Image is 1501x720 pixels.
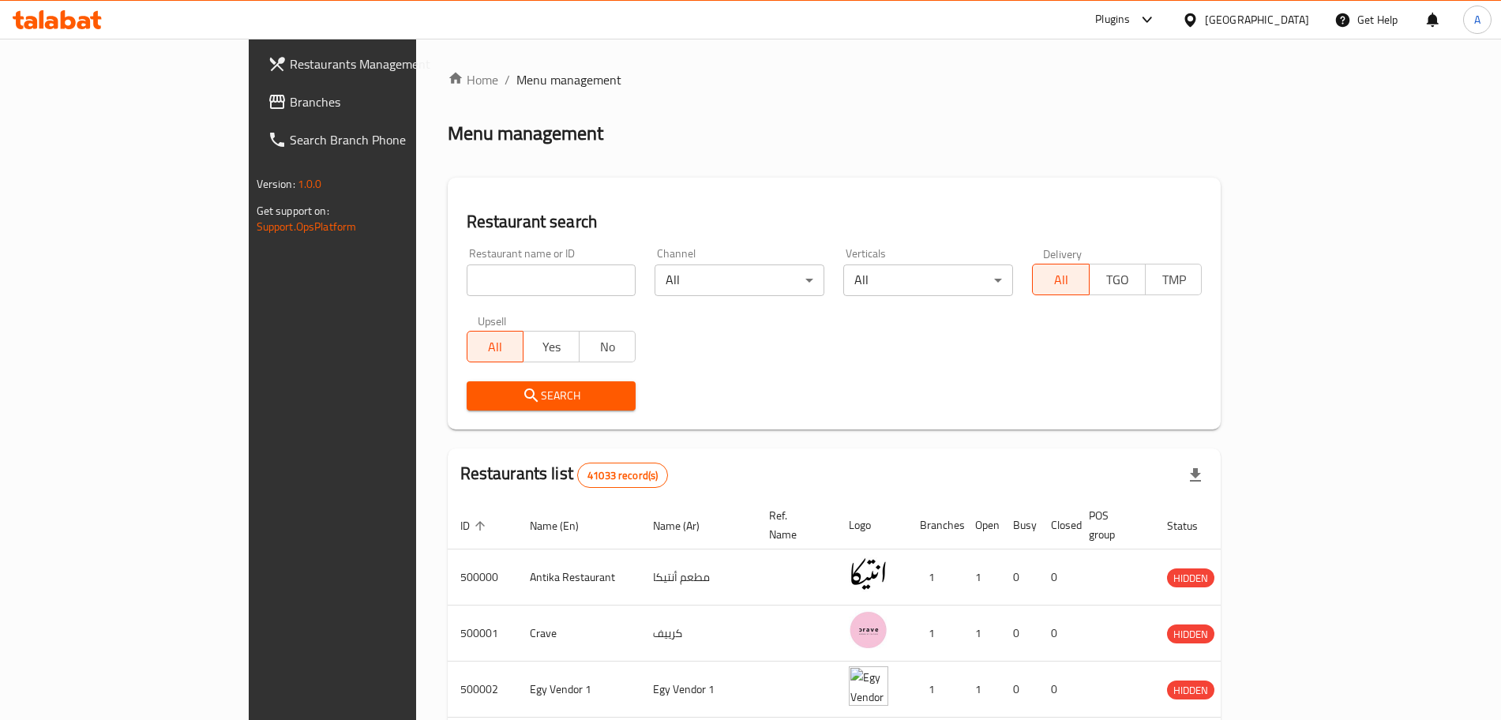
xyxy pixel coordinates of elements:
span: Branches [290,92,486,111]
span: All [1039,268,1083,291]
div: Total records count [577,463,668,488]
span: 1.0.0 [298,174,322,194]
div: Export file [1176,456,1214,494]
span: 41033 record(s) [578,468,667,483]
a: Search Branch Phone [255,121,499,159]
span: HIDDEN [1167,625,1214,643]
span: Get support on: [257,201,329,221]
span: A [1474,11,1480,28]
td: 0 [1038,549,1076,606]
span: Ref. Name [769,506,817,544]
span: HIDDEN [1167,681,1214,699]
img: Egy Vendor 1 [849,666,888,706]
h2: Restaurants list [460,462,669,488]
div: All [655,264,824,296]
th: Open [963,501,1000,549]
td: 1 [963,662,1000,718]
a: Support.OpsPlatform [257,216,357,237]
button: All [467,331,523,362]
div: HIDDEN [1167,681,1214,699]
span: Restaurants Management [290,54,486,73]
td: Antika Restaurant [517,549,640,606]
span: All [474,336,517,358]
button: All [1032,264,1089,295]
span: TMP [1152,268,1195,291]
td: 0 [1000,549,1038,606]
td: مطعم أنتيكا [640,549,756,606]
th: Busy [1000,501,1038,549]
td: 0 [1000,606,1038,662]
span: Version: [257,174,295,194]
th: Logo [836,501,907,549]
span: TGO [1096,268,1139,291]
td: 1 [907,606,963,662]
span: HIDDEN [1167,569,1214,587]
img: Crave [849,610,888,650]
span: Name (Ar) [653,516,720,535]
div: Plugins [1095,10,1130,29]
th: Closed [1038,501,1076,549]
img: Antika Restaurant [849,554,888,594]
td: 1 [907,549,963,606]
a: Branches [255,83,499,121]
span: POS group [1089,506,1135,544]
h2: Menu management [448,121,603,146]
td: 1 [963,606,1000,662]
li: / [505,70,510,89]
button: Yes [523,331,580,362]
span: Name (En) [530,516,599,535]
span: Status [1167,516,1218,535]
h2: Restaurant search [467,210,1203,234]
td: 0 [1038,662,1076,718]
td: 0 [1000,662,1038,718]
td: كرييف [640,606,756,662]
a: Restaurants Management [255,45,499,83]
span: ID [460,516,490,535]
td: Crave [517,606,640,662]
td: 1 [963,549,1000,606]
th: Branches [907,501,963,549]
span: Search [479,386,624,406]
div: HIDDEN [1167,568,1214,587]
td: Egy Vendor 1 [640,662,756,718]
button: TGO [1089,264,1146,295]
button: No [579,331,636,362]
span: Yes [530,336,573,358]
td: 0 [1038,606,1076,662]
input: Search for restaurant name or ID.. [467,264,636,296]
span: Search Branch Phone [290,130,486,149]
div: HIDDEN [1167,624,1214,643]
span: No [586,336,629,358]
span: Menu management [516,70,621,89]
button: Search [467,381,636,411]
td: Egy Vendor 1 [517,662,640,718]
nav: breadcrumb [448,70,1221,89]
label: Upsell [478,315,507,326]
div: All [843,264,1013,296]
label: Delivery [1043,248,1083,259]
td: 1 [907,662,963,718]
button: TMP [1145,264,1202,295]
div: [GEOGRAPHIC_DATA] [1205,11,1309,28]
